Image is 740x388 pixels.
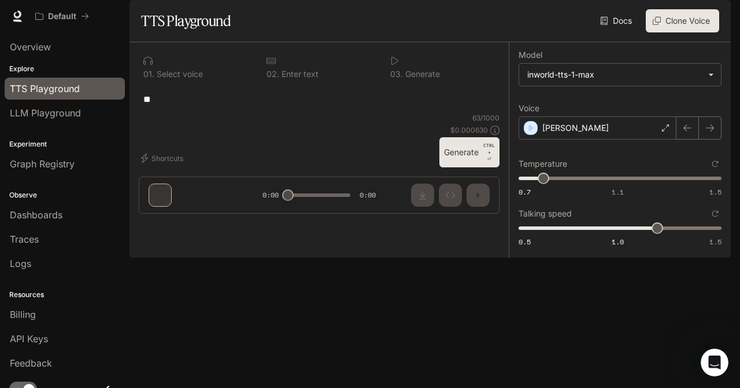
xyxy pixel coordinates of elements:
[709,207,721,220] button: Reset to default
[519,160,567,168] p: Temperature
[450,125,488,135] p: $ 0.000630
[519,210,572,218] p: Talking speed
[519,187,531,197] span: 0.7
[403,70,440,78] p: Generate
[646,9,719,32] button: Clone Voice
[30,5,94,28] button: All workspaces
[709,158,721,170] button: Reset to default
[709,237,721,247] span: 1.5
[612,187,624,197] span: 1.1
[612,237,624,247] span: 1.0
[527,69,702,80] div: inworld-tts-1-max
[519,237,531,247] span: 0.5
[519,104,539,112] p: Voice
[279,70,319,78] p: Enter text
[143,70,154,78] p: 0 1 .
[154,70,203,78] p: Select voice
[141,9,231,32] h1: TTS Playground
[701,349,728,376] iframe: Intercom live chat
[542,122,609,134] p: [PERSON_NAME]
[519,51,542,59] p: Model
[598,9,637,32] a: Docs
[48,12,76,21] p: Default
[139,149,188,167] button: Shortcuts
[709,187,721,197] span: 1.5
[483,142,495,156] p: CTRL +
[390,70,403,78] p: 0 3 .
[267,70,279,78] p: 0 2 .
[483,142,495,163] p: ⏎
[439,137,499,167] button: GenerateCTRL +⏎
[472,113,499,123] p: 63 / 1000
[519,64,721,86] div: inworld-tts-1-max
